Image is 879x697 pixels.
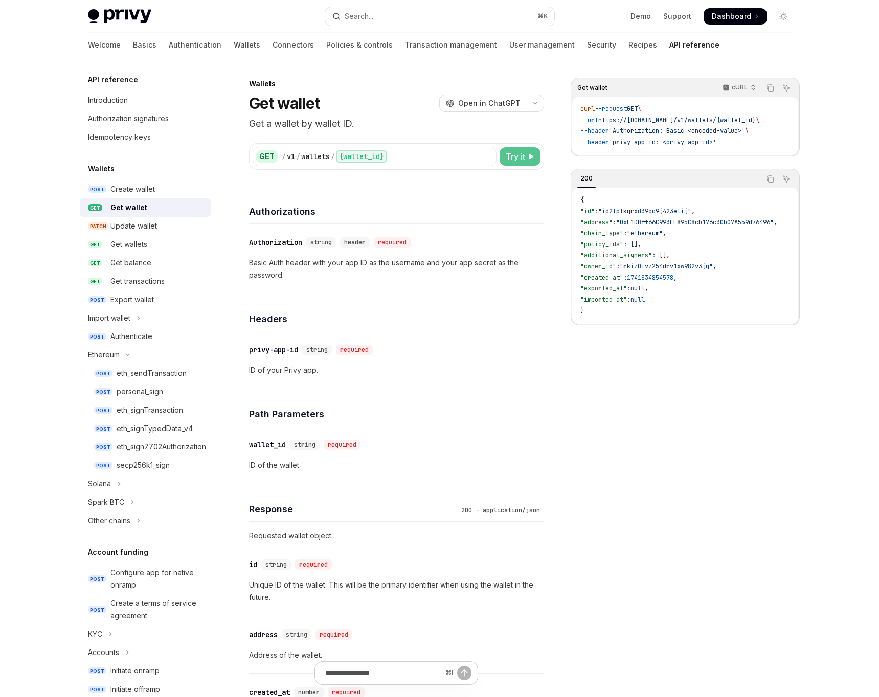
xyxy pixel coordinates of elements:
[310,238,332,246] span: string
[616,218,774,227] span: "0xF1DBff66C993EE895C8cb176c30b07A559d76496"
[673,274,677,282] span: ,
[286,631,307,639] span: string
[374,237,411,248] div: required
[296,151,300,162] div: /
[88,478,111,490] div: Solana
[88,646,119,659] div: Accounts
[110,238,147,251] div: Get wallets
[80,327,211,346] a: POSTAuthenticate
[117,367,187,379] div: eth_sendTransaction
[616,262,620,271] span: :
[88,546,148,558] h5: Account funding
[249,312,544,326] h4: Headers
[88,296,106,304] span: POST
[88,333,106,341] span: POST
[88,259,102,267] span: GET
[117,386,163,398] div: personal_sign
[88,241,102,249] span: GET
[623,229,627,237] span: :
[627,105,638,113] span: GET
[80,438,211,456] a: POSTeth_sign7702Authorization
[627,284,630,293] span: :
[249,79,544,89] div: Wallets
[627,274,673,282] span: 1741834854578
[110,201,147,214] div: Get wallet
[577,84,607,92] span: Get wallet
[249,94,320,113] h1: Get wallet
[80,475,211,493] button: Toggle Solana section
[80,364,211,383] a: POSTeth_sendTransaction
[405,33,497,57] a: Transaction management
[110,275,165,287] div: Get transactions
[88,606,106,614] span: POST
[756,116,759,124] span: \
[306,346,328,354] span: string
[537,12,548,20] span: ⌘ K
[638,105,641,113] span: \
[110,257,151,269] div: Get balance
[580,296,627,304] span: "imported_at"
[500,147,540,166] button: Try it
[598,116,756,124] span: https://[DOMAIN_NAME]/v1/wallets/{wallet_id}
[775,8,792,25] button: Toggle dark mode
[249,440,286,450] div: wallet_id
[249,459,544,471] p: ID of the wallet.
[613,218,616,227] span: :
[94,407,112,414] span: POST
[249,345,298,355] div: privy-app-id
[458,98,521,108] span: Open in ChatGPT
[580,116,598,124] span: --url
[580,229,623,237] span: "chain_type"
[80,309,211,327] button: Toggle Import wallet section
[331,151,335,162] div: /
[117,459,170,471] div: secp256k1_sign
[80,217,211,235] a: PATCHUpdate wallet
[88,204,102,212] span: GET
[669,33,719,57] a: API reference
[439,95,527,112] button: Open in ChatGPT
[457,505,544,515] div: 200 - application/json
[249,649,544,661] p: Address of the wallet.
[88,186,106,193] span: POST
[577,172,596,185] div: 200
[580,196,584,204] span: {
[509,33,575,57] a: User management
[80,419,211,438] a: POSTeth_signTypedData_v4
[780,81,793,95] button: Ask AI
[315,629,352,640] div: required
[325,662,441,684] input: Ask a question...
[745,127,749,135] span: \
[80,198,211,217] a: GETGet wallet
[717,79,760,97] button: cURL
[249,579,544,603] p: Unique ID of the wallet. This will be the primary identifier when using the wallet in the future.
[88,686,106,693] span: POST
[595,207,598,215] span: :
[620,262,713,271] span: "rkiz0ivz254drv1xw982v3jq"
[587,33,616,57] a: Security
[580,207,595,215] span: "id"
[117,404,183,416] div: eth_signTransaction
[94,425,112,433] span: POST
[110,665,160,677] div: Initiate onramp
[249,407,544,421] h4: Path Parameters
[580,284,627,293] span: "exported_at"
[94,388,112,396] span: POST
[325,7,554,26] button: Open search
[713,262,716,271] span: ,
[295,559,332,570] div: required
[249,530,544,542] p: Requested wallet object.
[630,284,645,293] span: null
[80,456,211,475] a: POSTsecp256k1_sign
[506,150,525,163] span: Try it
[732,83,748,92] p: cURL
[88,278,102,285] span: GET
[336,150,387,163] div: {wallet_id}
[598,207,691,215] span: "id2tptkqrxd39qo9j423etij"
[326,33,393,57] a: Policies & controls
[80,346,211,364] button: Toggle Ethereum section
[324,440,360,450] div: required
[645,284,648,293] span: ,
[630,296,645,304] span: null
[110,683,160,695] div: Initiate offramp
[110,220,157,232] div: Update wallet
